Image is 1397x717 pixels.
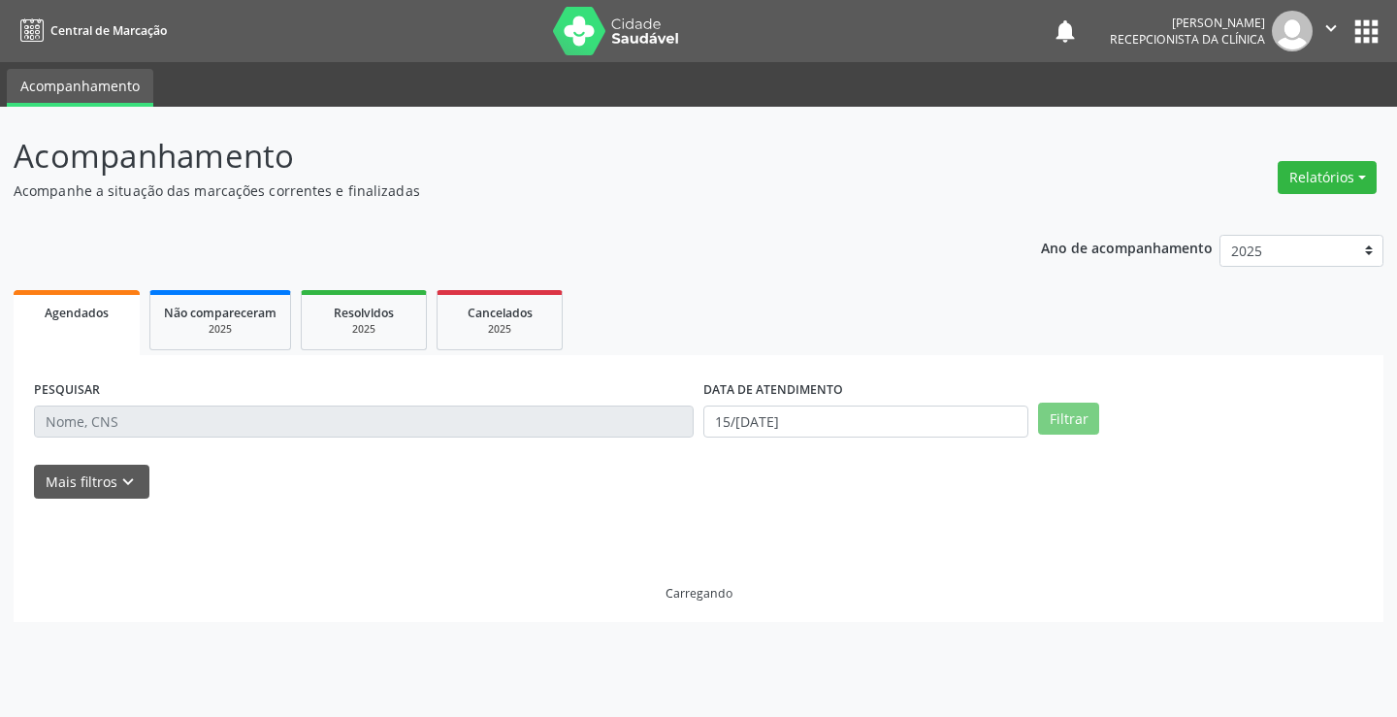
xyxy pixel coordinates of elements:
[50,22,167,39] span: Central de Marcação
[164,305,276,321] span: Não compareceram
[315,322,412,337] div: 2025
[1052,17,1079,45] button: notifications
[1110,15,1265,31] div: [PERSON_NAME]
[7,69,153,107] a: Acompanhamento
[14,180,972,201] p: Acompanhe a situação das marcações correntes e finalizadas
[1110,31,1265,48] span: Recepcionista da clínica
[1320,17,1342,39] i: 
[34,375,100,406] label: PESQUISAR
[703,375,843,406] label: DATA DE ATENDIMENTO
[34,406,694,439] input: Nome, CNS
[1041,235,1213,259] p: Ano de acompanhamento
[14,132,972,180] p: Acompanhamento
[14,15,167,47] a: Central de Marcação
[117,472,139,493] i: keyboard_arrow_down
[1349,15,1383,49] button: apps
[666,585,732,602] div: Carregando
[1313,11,1349,51] button: 
[1272,11,1313,51] img: img
[703,406,1028,439] input: Selecione um intervalo
[468,305,533,321] span: Cancelados
[1278,161,1377,194] button: Relatórios
[334,305,394,321] span: Resolvidos
[164,322,276,337] div: 2025
[34,465,149,499] button: Mais filtroskeyboard_arrow_down
[451,322,548,337] div: 2025
[1038,403,1099,436] button: Filtrar
[45,305,109,321] span: Agendados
